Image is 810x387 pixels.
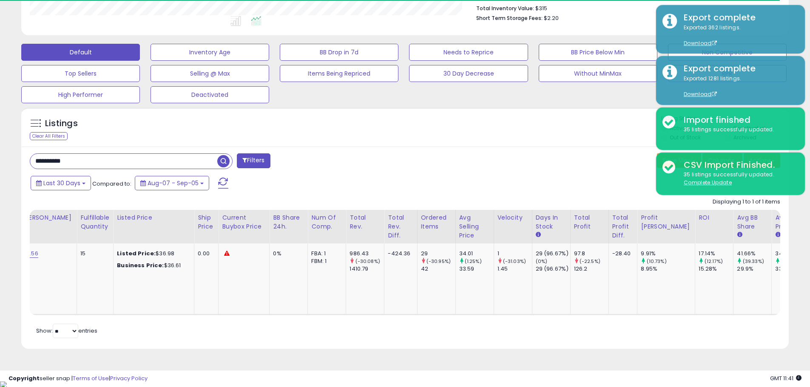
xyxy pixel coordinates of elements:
div: 126.2 [574,265,608,273]
div: 15 [80,250,107,257]
button: Selling @ Max [151,65,269,82]
div: 0.00 [198,250,212,257]
small: (-22.5%) [580,258,600,265]
div: 41.66% [737,250,771,257]
button: Items Being Repriced [280,65,398,82]
div: 33.27 [775,265,810,273]
div: Profit [PERSON_NAME] [641,213,691,231]
small: (1.25%) [465,258,482,265]
small: Avg Win Price. [775,231,780,239]
small: (0%) [536,258,548,265]
div: 8.95% [641,265,695,273]
div: Total Rev. [350,213,381,231]
div: Days In Stock [536,213,567,231]
small: Days In Stock. [536,231,541,239]
div: 29 (96.67%) [536,250,570,257]
div: Import finished [677,114,799,126]
span: Show: entries [36,327,97,335]
button: Without MinMax [539,65,657,82]
b: Listed Price: [117,249,156,257]
div: 29.9% [737,265,771,273]
a: Download [684,90,717,98]
div: [PERSON_NAME] [23,213,73,222]
u: Complete Update [684,179,732,186]
div: FBA: 1 [311,250,339,257]
div: 29 (96.67%) [536,265,570,273]
button: 30 Day Decrease [409,65,528,82]
div: Export complete [677,11,799,24]
div: 35 listings successfully updated. [677,126,799,134]
div: -424.36 [388,250,410,257]
div: 986.43 [350,250,384,257]
div: seller snap | | [9,375,148,383]
b: Short Term Storage Fees: [476,14,543,22]
small: (39.33%) [743,258,764,265]
div: Export complete [677,62,799,75]
button: Top Sellers [21,65,140,82]
div: Velocity [497,213,529,222]
b: Total Inventory Value: [476,5,534,12]
div: CSV Import Finished. [677,159,799,171]
div: BB Share 24h. [273,213,304,231]
div: 1.45 [497,265,532,273]
div: 34.12 [775,250,810,257]
div: Total Profit Diff. [612,213,634,240]
div: Ship Price [198,213,215,231]
small: (-31.03%) [503,258,526,265]
a: Privacy Policy [110,374,148,382]
span: Compared to: [92,180,131,188]
a: Terms of Use [73,374,109,382]
small: (12.17%) [705,258,723,265]
div: -28.40 [612,250,631,257]
small: (10.73%) [647,258,667,265]
div: Avg Selling Price [459,213,490,240]
div: FBM: 1 [311,257,339,265]
div: Current Buybox Price [222,213,266,231]
button: Default [21,44,140,61]
div: 1410.79 [350,265,384,273]
span: $2.20 [544,14,559,22]
span: Last 30 Days [43,179,80,187]
button: Needs to Reprice [409,44,528,61]
button: Deactivated [151,86,269,103]
div: 0% [273,250,301,257]
div: Listed Price [117,213,190,222]
div: 97.8 [574,250,608,257]
div: 34.01 [459,250,494,257]
div: Total Rev. Diff. [388,213,413,240]
a: Download [684,40,717,47]
div: Exported 1281 listings. [677,75,799,99]
small: Avg BB Share. [737,231,742,239]
div: 1 [497,250,532,257]
div: Displaying 1 to 1 of 1 items [713,198,780,206]
h5: Listings [45,118,78,130]
a: 46.56 [23,249,38,258]
div: Total Profit [574,213,605,231]
button: Inventory Age [151,44,269,61]
div: Num of Comp. [311,213,342,231]
div: ROI [699,213,730,222]
button: BB Price Below Min [539,44,657,61]
div: 33.59 [459,265,494,273]
div: Avg BB Share [737,213,768,231]
button: Filters [237,153,270,168]
small: (-30.08%) [355,258,380,265]
button: High Performer [21,86,140,103]
div: Fulfillable Quantity [80,213,110,231]
b: Business Price: [117,261,164,269]
button: Last 30 Days [31,176,91,190]
div: 35 listings successfully updated. [677,171,799,186]
div: 15.28% [699,265,733,273]
button: BB Drop in 7d [280,44,398,61]
small: (-30.95%) [426,258,451,265]
div: 42 [421,265,455,273]
button: Aug-07 - Sep-05 [135,176,209,190]
span: Aug-07 - Sep-05 [148,179,199,187]
div: Ordered Items [421,213,452,231]
div: $36.61 [117,262,188,269]
div: Clear All Filters [30,132,68,140]
strong: Copyright [9,374,40,382]
div: 9.91% [641,250,695,257]
li: $315 [476,3,774,13]
div: $36.98 [117,250,188,257]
